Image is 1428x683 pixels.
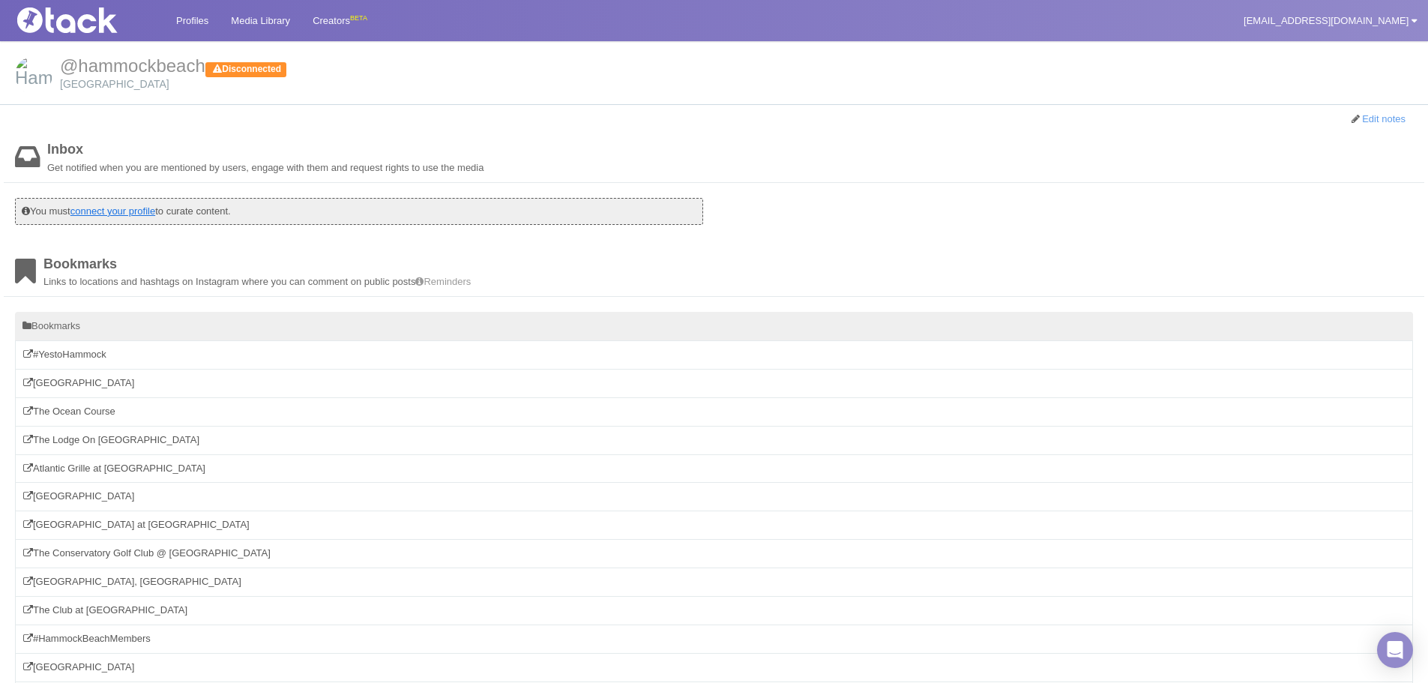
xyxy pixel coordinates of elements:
[23,661,1405,674] a: [GEOGRAPHIC_DATA]
[23,463,1405,475] a: Atlantic Grille at [GEOGRAPHIC_DATA]
[11,7,161,33] img: Tack
[22,320,80,331] span: Bookmarks
[15,79,1413,89] small: [GEOGRAPHIC_DATA]
[23,490,1405,503] a: [GEOGRAPHIC_DATA]
[23,519,1405,532] a: [GEOGRAPHIC_DATA] at [GEOGRAPHIC_DATA]
[43,257,1413,272] h4: Bookmarks
[23,406,1405,418] a: The Ocean Course
[23,576,1405,589] a: [GEOGRAPHIC_DATA], [GEOGRAPHIC_DATA]
[23,434,1405,447] a: The Lodge On [GEOGRAPHIC_DATA]
[205,62,286,77] span: Disconnected
[15,56,52,94] img: Hammock Beach Golf Resort
[23,377,1405,390] a: [GEOGRAPHIC_DATA]
[350,10,367,26] div: BETA
[43,257,1413,289] div: Links to locations and hashtags on Instagram where you can comment on public posts
[47,142,1413,157] h4: Inbox
[23,349,1405,361] a: #YestoHammock
[1377,632,1413,668] div: Open Intercom Messenger
[23,633,1405,646] a: #HammockBeachMembers
[23,604,1405,617] a: The Club at [GEOGRAPHIC_DATA]
[15,198,703,225] div: You must to curate content.
[23,547,1405,560] a: The Conservatory Golf Club @ [GEOGRAPHIC_DATA]
[70,205,155,217] a: connect your profile
[1362,113,1406,124] a: Edit notes
[415,276,471,287] a: Reminders
[47,142,1413,175] div: Get notified when you are mentioned by users, engage with them and request rights to use the media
